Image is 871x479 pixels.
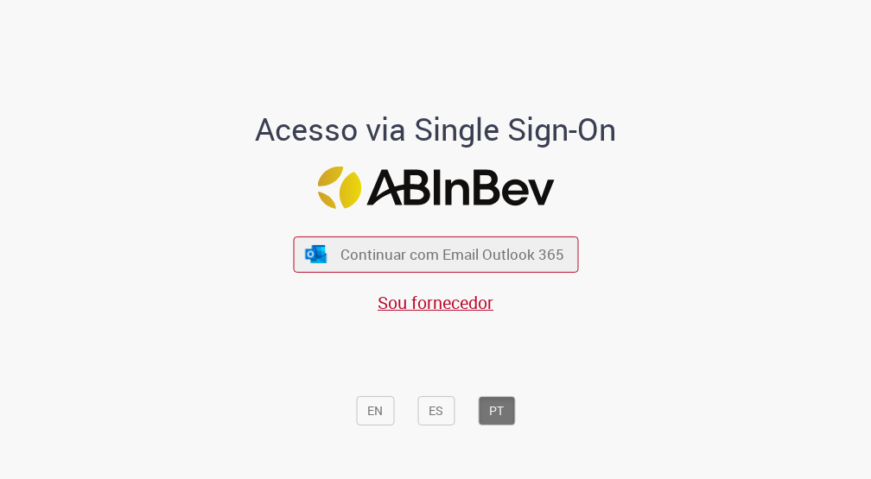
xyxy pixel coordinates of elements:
[340,244,564,264] span: Continuar com Email Outlook 365
[417,396,455,425] button: ES
[317,167,554,209] img: Logo ABInBev
[293,236,578,272] button: ícone Azure/Microsoft 360 Continuar com Email Outlook 365
[378,291,493,314] a: Sou fornecedor
[239,112,633,147] h1: Acesso via Single Sign-On
[304,245,328,263] img: ícone Azure/Microsoft 360
[356,396,394,425] button: EN
[478,396,515,425] button: PT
